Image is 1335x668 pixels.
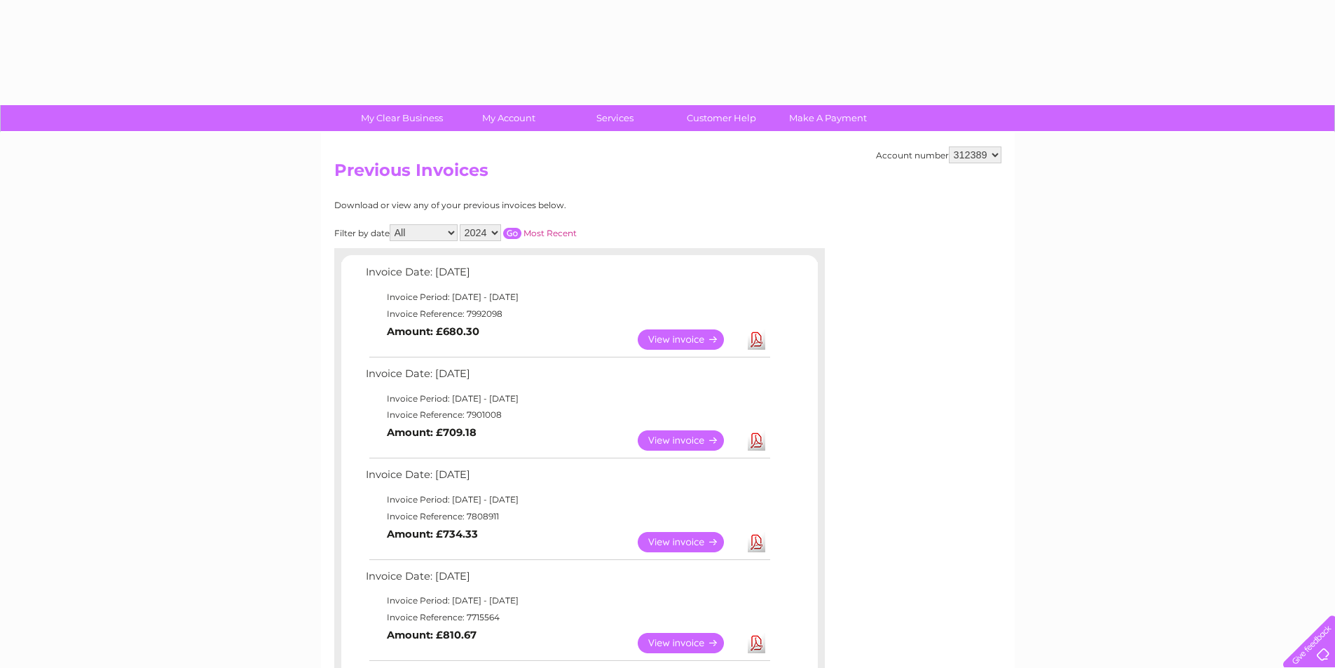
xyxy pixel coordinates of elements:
[362,364,772,390] td: Invoice Date: [DATE]
[362,567,772,593] td: Invoice Date: [DATE]
[557,105,673,131] a: Services
[664,105,779,131] a: Customer Help
[638,430,741,451] a: View
[387,325,479,338] b: Amount: £680.30
[748,633,765,653] a: Download
[451,105,566,131] a: My Account
[638,532,741,552] a: View
[362,407,772,423] td: Invoice Reference: 7901008
[362,609,772,626] td: Invoice Reference: 7715564
[362,592,772,609] td: Invoice Period: [DATE] - [DATE]
[362,289,772,306] td: Invoice Period: [DATE] - [DATE]
[748,532,765,552] a: Download
[638,329,741,350] a: View
[334,161,1001,187] h2: Previous Invoices
[387,528,478,540] b: Amount: £734.33
[334,200,702,210] div: Download or view any of your previous invoices below.
[876,146,1001,163] div: Account number
[362,263,772,289] td: Invoice Date: [DATE]
[334,224,702,241] div: Filter by date
[362,390,772,407] td: Invoice Period: [DATE] - [DATE]
[638,633,741,653] a: View
[362,508,772,525] td: Invoice Reference: 7808911
[344,105,460,131] a: My Clear Business
[387,426,477,439] b: Amount: £709.18
[387,629,477,641] b: Amount: £810.67
[523,228,577,238] a: Most Recent
[748,329,765,350] a: Download
[770,105,886,131] a: Make A Payment
[362,491,772,508] td: Invoice Period: [DATE] - [DATE]
[748,430,765,451] a: Download
[362,306,772,322] td: Invoice Reference: 7992098
[362,465,772,491] td: Invoice Date: [DATE]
